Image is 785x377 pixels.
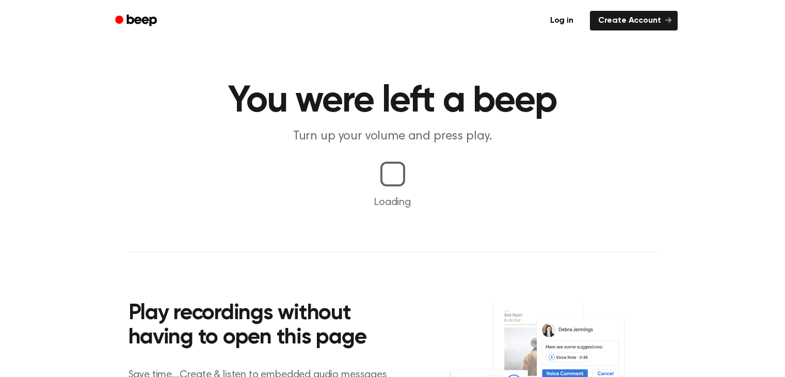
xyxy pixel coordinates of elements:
[129,302,407,351] h2: Play recordings without having to open this page
[12,195,773,210] p: Loading
[540,9,584,33] a: Log in
[195,128,591,145] p: Turn up your volume and press play.
[108,11,166,31] a: Beep
[590,11,678,30] a: Create Account
[129,83,657,120] h1: You were left a beep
